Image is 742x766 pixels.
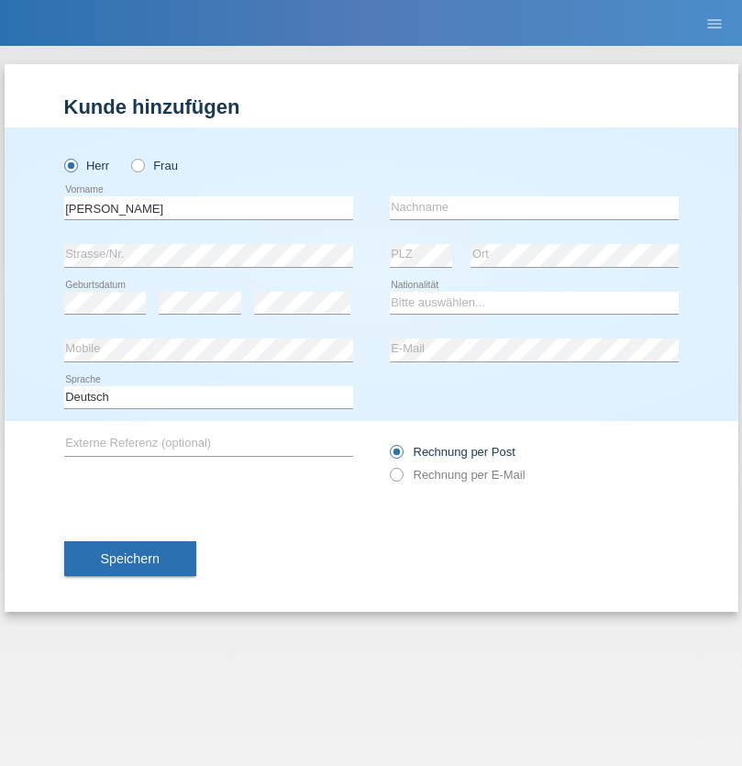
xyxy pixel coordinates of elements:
[64,159,110,172] label: Herr
[390,468,526,482] label: Rechnung per E-Mail
[705,15,724,33] i: menu
[64,159,76,171] input: Herr
[101,551,160,566] span: Speichern
[390,445,515,459] label: Rechnung per Post
[64,95,679,118] h1: Kunde hinzufügen
[64,541,196,576] button: Speichern
[696,17,733,28] a: menu
[390,468,402,491] input: Rechnung per E-Mail
[131,159,178,172] label: Frau
[390,445,402,468] input: Rechnung per Post
[131,159,143,171] input: Frau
